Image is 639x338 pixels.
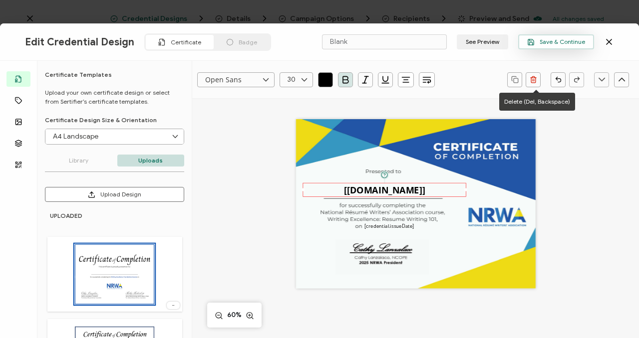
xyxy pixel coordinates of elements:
[322,34,447,49] input: Name your certificate
[45,71,184,78] h6: Certificate Templates
[25,36,134,48] span: Edit Credential Design
[457,34,508,49] button: See Preview
[197,72,275,87] input: Select
[171,38,201,46] span: Certificate
[381,171,388,178] img: tooltip-helper.svg
[518,34,594,49] button: Save & Continue
[45,129,184,144] input: Select
[117,155,185,167] p: Uploads
[45,155,112,167] p: Library
[280,72,313,87] input: Select
[45,187,184,202] button: Upload Design
[527,38,585,46] span: Save & Continue
[45,88,184,106] p: Upload your own certificate design or select from Sertifier’s certificate templates.
[50,212,182,219] h6: UPLOADED
[239,38,257,46] span: Badge
[344,184,425,196] pre: [[DOMAIN_NAME]]
[226,310,243,320] span: 60%
[364,223,414,229] pre: [credential.issueDate]
[72,242,156,307] img: 392443c1-b806-4c30-8a76-07b41b80343e.png
[589,290,639,338] iframe: Chat Widget
[45,116,184,124] p: Certificate Design Size & Orientation
[499,93,575,111] div: Delete (Del, Backspace)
